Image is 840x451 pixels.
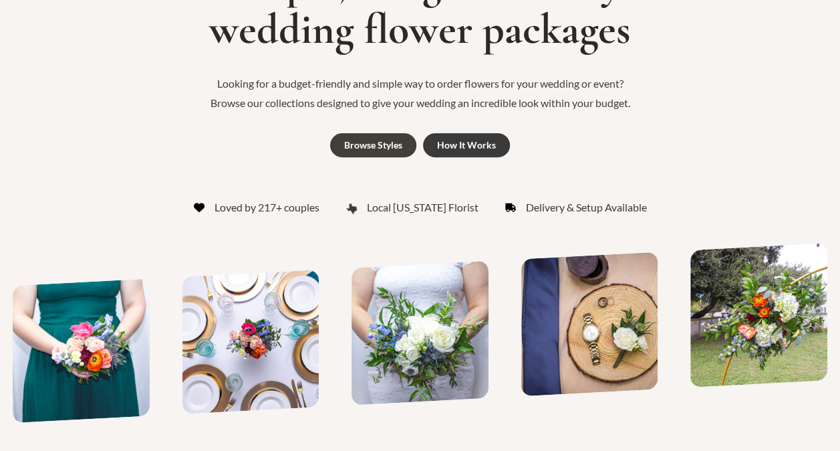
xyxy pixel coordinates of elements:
div: Browse Styles [344,141,402,150]
div: How It Works [437,141,496,150]
a: Browse Styles [330,133,416,157]
span: Local [US_STATE] Florist [367,197,478,217]
p: Looking for a budget-friendly and simple way to order flowers for your wedding or event? Browse o... [200,74,641,113]
span: Delivery & Setup Available [526,197,647,217]
span: Loved by 217+ couples [215,197,319,217]
a: How It Works [423,133,510,157]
